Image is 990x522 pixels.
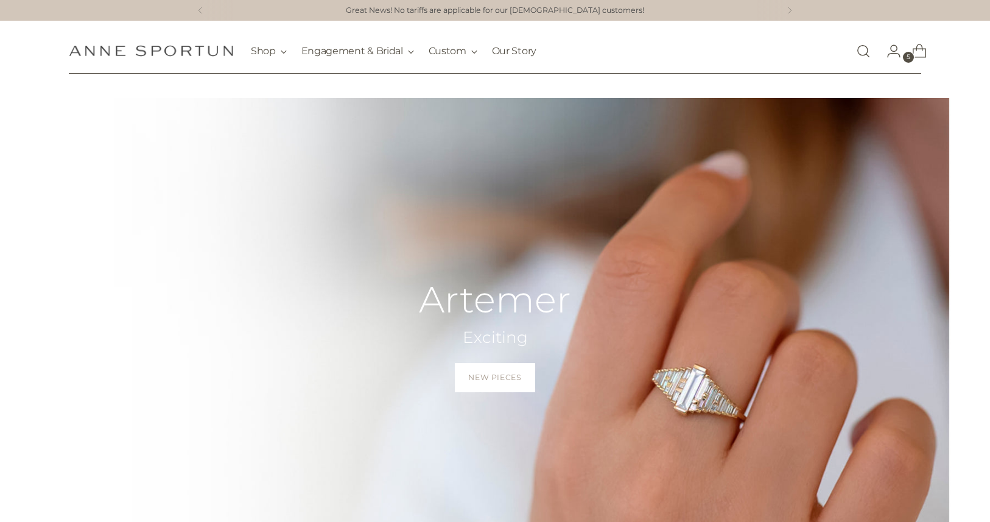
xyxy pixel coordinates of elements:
a: Our Story [492,38,536,65]
h2: Exciting [419,327,571,348]
span: 5 [903,52,914,63]
h2: Artemer [419,280,571,320]
button: Shop [251,38,287,65]
button: Custom [429,38,477,65]
button: Engagement & Bridal [301,38,414,65]
a: Great News! No tariffs are applicable for our [DEMOGRAPHIC_DATA] customers! [346,5,644,16]
a: Open search modal [851,39,876,63]
a: Anne Sportun Fine Jewellery [69,45,233,57]
a: New Pieces [455,363,535,392]
a: Open cart modal [902,39,927,63]
span: New Pieces [468,372,521,383]
a: Go to the account page [877,39,901,63]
